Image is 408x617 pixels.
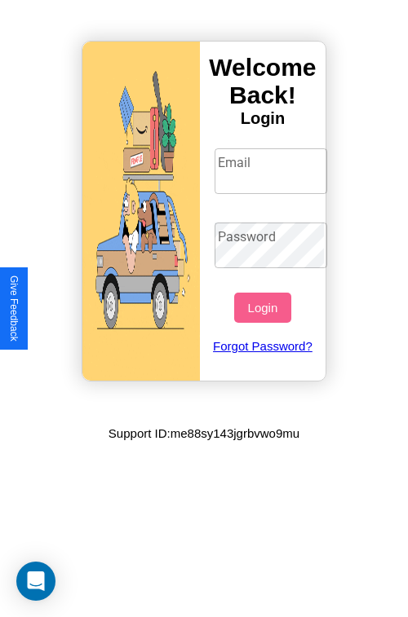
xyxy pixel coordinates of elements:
[200,109,326,128] h4: Login
[16,562,55,601] div: Open Intercom Messenger
[82,42,200,381] img: gif
[200,54,326,109] h3: Welcome Back!
[109,422,299,444] p: Support ID: me88sy143jgrbvwo9mu
[8,275,20,342] div: Give Feedback
[206,323,320,369] a: Forgot Password?
[234,293,290,323] button: Login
